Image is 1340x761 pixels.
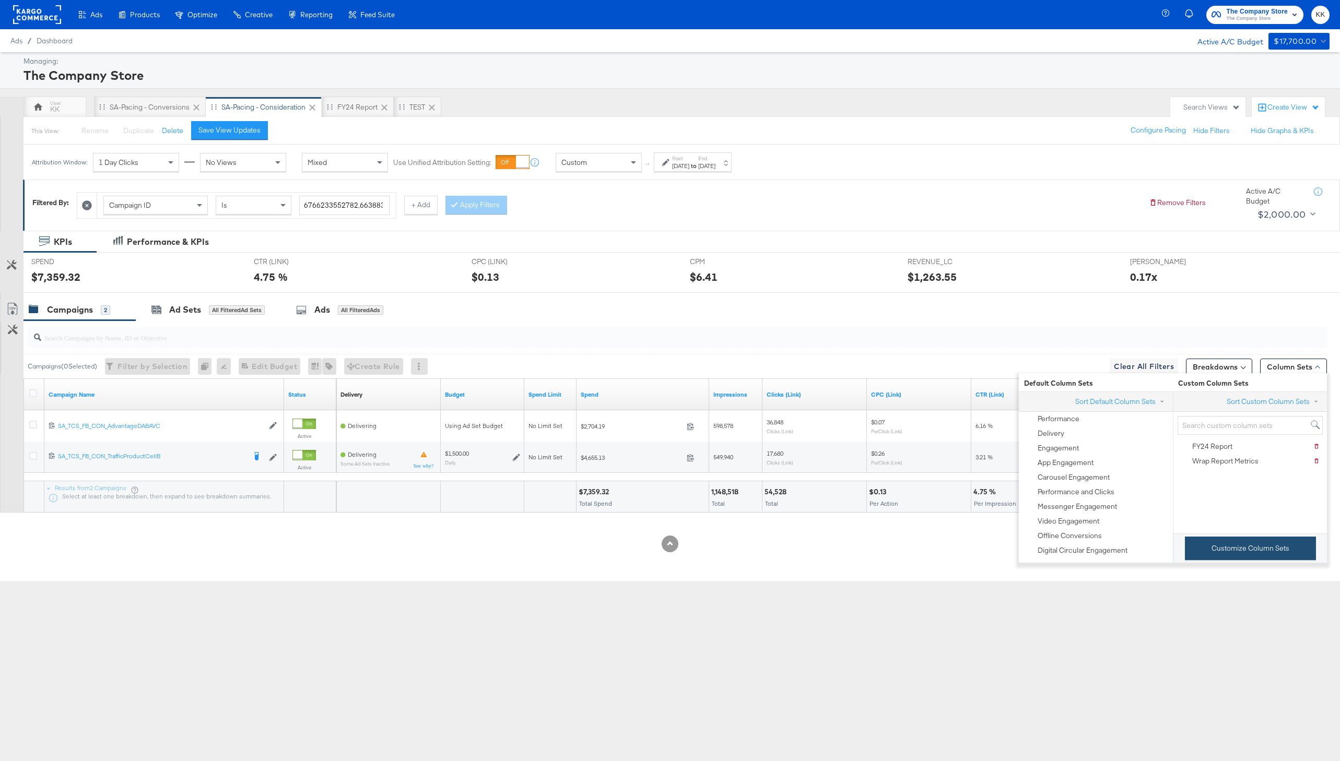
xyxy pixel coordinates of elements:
[1193,126,1230,136] button: Hide Filters
[445,459,456,466] sub: Daily
[337,102,378,112] div: FY24 Report
[31,159,88,166] div: Attribution Window:
[1267,102,1320,113] div: Create View
[1246,186,1303,206] div: Active A/C Budget
[99,104,105,110] div: Drag to reorder tab
[348,422,377,430] span: Delivering
[37,37,73,45] a: Dashboard
[1206,6,1303,24] button: The Company StoreThe Company Store
[393,158,491,168] label: Use Unified Attribution Setting:
[327,104,333,110] div: Drag to reorder tab
[1038,502,1117,512] div: Messenger Engagement
[1226,15,1288,23] span: The Company Store
[581,454,683,461] span: $4,655.13
[245,10,273,19] span: Creative
[404,196,438,215] button: + Add
[713,422,733,430] span: 598,578
[445,422,520,430] div: Using Ad Set Budget
[472,269,499,284] div: $0.13
[1260,359,1327,375] button: Column Sets
[299,196,390,215] input: Enter a search term
[1183,102,1240,112] div: Search Views
[581,390,705,399] a: The total amount spent to date.
[409,102,425,112] div: TEST
[975,453,993,461] span: 3.21 %
[399,104,405,110] div: Drag to reorder tab
[58,452,245,462] a: SA_TCS_FB_CON_TrafficProductCellB
[209,305,265,315] div: All Filtered Ad Sets
[1149,198,1206,208] button: Remove Filters
[765,487,790,497] div: 54,528
[211,104,217,110] div: Drag to reorder tab
[314,304,330,316] div: Ads
[28,362,97,371] div: Campaigns ( 0 Selected)
[32,198,69,208] div: Filtered By:
[1251,126,1314,136] button: Hide Graphs & KPIs
[672,162,689,170] div: [DATE]
[254,257,332,267] span: CTR (LINK)
[643,162,653,166] span: ↑
[1192,442,1232,451] div: FY24 Report
[767,459,793,466] sub: Clicks (Link)
[198,358,217,375] div: 0
[292,464,316,471] label: Active
[908,269,957,284] div: $1,263.55
[340,461,390,467] sub: Some Ad Sets Inactive
[908,257,986,267] span: REVENUE_LC
[689,162,698,170] strong: to
[31,269,80,284] div: $7,359.32
[871,459,902,466] sub: Per Click (Link)
[162,126,183,136] button: Delete
[1038,458,1094,468] div: App Engagement
[871,428,902,434] sub: Per Click (Link)
[579,500,612,507] span: Total Spend
[975,390,1019,399] a: The number of clicks received on a link in your ad divided by the number of impressions.
[871,390,967,399] a: The average cost for each link click you've received from your ad.
[1185,537,1316,560] button: Customize Column Sets
[767,449,783,457] span: 17,680
[31,257,110,267] span: SPEND
[340,390,362,399] a: Reflects the ability of your Ad Campaign to achieve delivery based on ad states, schedule and bud...
[1038,443,1079,453] div: Engagement
[90,10,102,19] span: Ads
[338,305,383,315] div: All Filtered Ads
[130,10,160,19] span: Products
[690,257,768,267] span: CPM
[288,390,332,399] a: Shows the current state of your Ad Campaign.
[348,450,377,458] span: Delivering
[187,10,217,19] span: Optimize
[1114,360,1174,373] span: Clear All Filters
[672,155,689,162] label: Start:
[58,452,245,460] div: SA_TCS_FB_CON_TrafficProductCellB
[1186,33,1263,49] div: Active A/C Budget
[1038,531,1102,541] div: Offline Conversions
[1192,456,1259,466] div: Wrap Report Metrics
[221,102,305,112] div: SA-Pacing - Consideration
[1186,359,1252,375] button: Breakdowns
[101,305,110,315] div: 2
[1038,472,1110,482] div: Carousel Engagement
[254,269,288,284] div: 4.75 %
[22,37,37,45] span: /
[1257,207,1306,222] div: $2,000.00
[1075,396,1169,407] button: Sort Default Column Sets
[1038,516,1099,526] div: Video Engagement
[1038,545,1127,555] div: Digital Circular Engagement
[47,304,93,316] div: Campaigns
[713,390,758,399] a: The number of times your ad was served. On mobile apps an ad is counted as served the first time ...
[712,500,725,507] span: Total
[308,158,327,167] span: Mixed
[1019,378,1173,388] span: Default Column Sets
[1130,269,1157,284] div: 0.17x
[1130,257,1208,267] span: [PERSON_NAME]
[581,422,683,430] span: $2,704.19
[1178,416,1323,435] input: Search custom column sets
[1173,378,1249,388] span: Custom Column Sets
[54,236,72,248] div: KPIs
[1253,206,1318,223] button: $2,000.00
[340,390,362,399] div: Delivery
[81,126,109,135] span: Rename
[528,390,572,399] a: If set, this is the maximum spend for your campaign.
[10,37,22,45] span: Ads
